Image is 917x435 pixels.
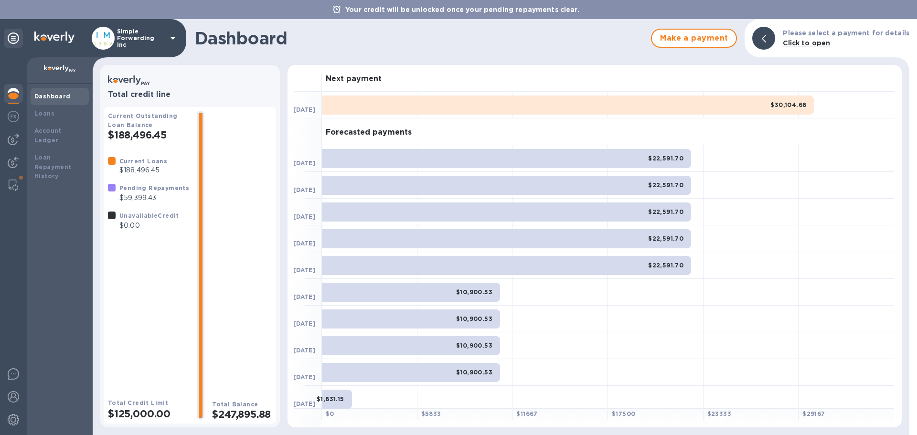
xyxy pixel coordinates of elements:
b: [DATE] [293,213,316,220]
b: $10,900.53 [456,342,492,349]
b: $22,591.70 [648,235,683,242]
b: $ 17500 [612,410,635,417]
h3: Next payment [326,74,382,84]
b: [DATE] [293,293,316,300]
b: $ 0 [326,410,334,417]
b: [DATE] [293,240,316,247]
b: Current Loans [119,158,167,165]
b: Pending Repayments [119,184,189,191]
b: $30,104.68 [770,101,806,108]
h2: $247,895.88 [212,408,272,420]
b: [DATE] [293,347,316,354]
div: Unpin categories [4,29,23,48]
h3: Total credit line [108,90,272,99]
b: Current Outstanding Loan Balance [108,112,178,128]
b: $10,900.53 [456,288,492,296]
b: $22,591.70 [648,181,683,189]
b: [DATE] [293,373,316,381]
img: Foreign exchange [8,111,19,122]
b: Loans [34,110,54,117]
b: $10,900.53 [456,369,492,376]
b: $22,591.70 [648,262,683,269]
b: $ 5833 [421,410,441,417]
b: $10,900.53 [456,315,492,322]
h1: Dashboard [195,28,646,48]
b: Unavailable Credit [119,212,179,219]
b: $ 29167 [802,410,825,417]
b: [DATE] [293,266,316,274]
h2: $125,000.00 [108,408,189,420]
b: [DATE] [293,106,316,113]
h2: $188,496.45 [108,129,189,141]
b: Loan Repayment History [34,154,72,180]
b: Account Ledger [34,127,62,144]
b: $1,831.15 [317,395,344,403]
b: [DATE] [293,400,316,407]
b: Total Credit Limit [108,399,168,406]
b: [DATE] [293,186,316,193]
p: $59,399.43 [119,193,189,203]
b: Click to open [783,39,830,47]
b: Total Balance [212,401,258,408]
b: [DATE] [293,159,316,167]
b: Please select a payment for details [783,29,909,37]
p: $188,496.45 [119,165,167,175]
b: $ 23333 [707,410,731,417]
b: $22,591.70 [648,208,683,215]
p: $0.00 [119,221,179,231]
b: Your credit will be unlocked once your pending repayments clear. [345,6,579,13]
b: $22,591.70 [648,155,683,162]
img: Logo [34,32,75,43]
p: Simple Forwarding Inc [117,28,165,48]
b: Dashboard [34,93,71,100]
b: $ 11667 [516,410,537,417]
b: [DATE] [293,320,316,327]
span: Make a payment [660,32,728,44]
h3: Forecasted payments [326,128,412,137]
button: Make a payment [651,29,737,48]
